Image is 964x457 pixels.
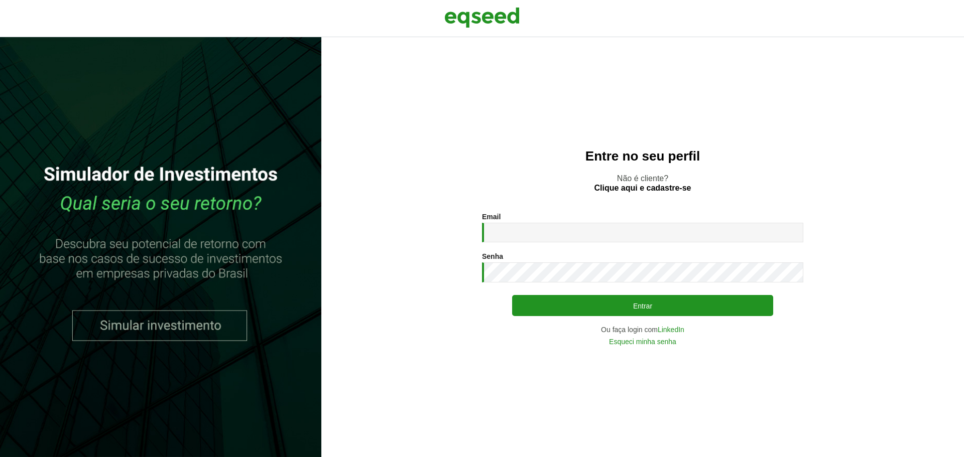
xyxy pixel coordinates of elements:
[444,5,520,30] img: EqSeed Logo
[658,326,684,333] a: LinkedIn
[341,174,944,193] p: Não é cliente?
[512,295,773,316] button: Entrar
[594,184,691,192] a: Clique aqui e cadastre-se
[482,213,501,220] label: Email
[609,338,676,345] a: Esqueci minha senha
[341,149,944,164] h2: Entre no seu perfil
[482,253,503,260] label: Senha
[482,326,803,333] div: Ou faça login com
